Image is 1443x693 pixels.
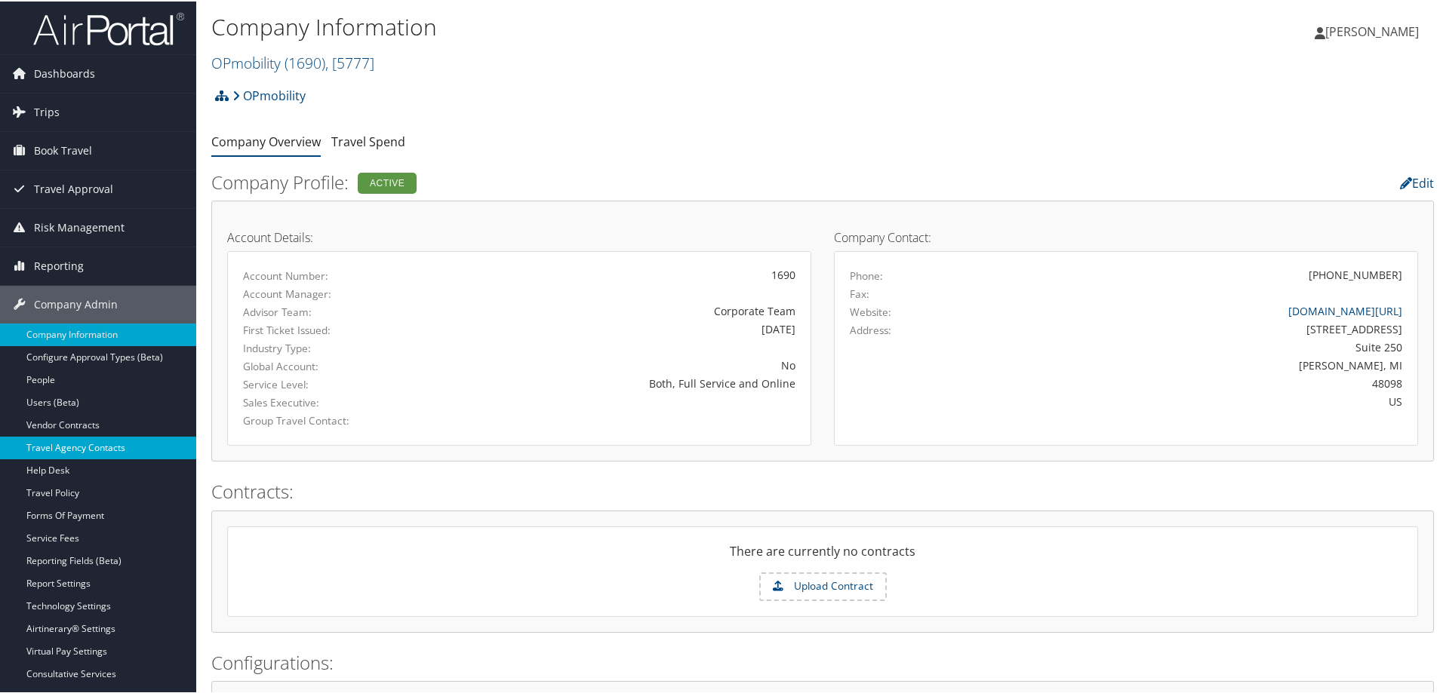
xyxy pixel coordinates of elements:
label: Address: [850,321,891,336]
h4: Company Contact: [834,230,1418,242]
span: Reporting [34,246,84,284]
div: No [435,356,795,372]
a: Edit [1400,173,1434,190]
span: Company Admin [34,284,118,322]
div: 48098 [994,374,1403,390]
img: airportal-logo.png [33,10,184,45]
span: [PERSON_NAME] [1325,22,1419,38]
label: Sales Executive: [243,394,412,409]
label: First Ticket Issued: [243,321,412,336]
label: Global Account: [243,357,412,373]
label: Account Manager: [243,285,412,300]
div: [DATE] [435,320,795,336]
h2: Configurations: [211,649,1434,674]
a: [DOMAIN_NAME][URL] [1288,302,1402,317]
h4: Account Details: [227,230,811,242]
div: There are currently no contracts [228,541,1417,571]
div: [PHONE_NUMBER] [1309,265,1402,281]
label: Service Level: [243,376,412,391]
div: 1690 [435,265,795,281]
label: Phone: [850,267,883,282]
label: Website: [850,303,891,318]
div: US [994,392,1403,408]
span: , [ 5777 ] [325,51,374,72]
span: Travel Approval [34,169,113,207]
label: Fax: [850,285,869,300]
label: Account Number: [243,267,412,282]
label: Group Travel Contact: [243,412,412,427]
a: OPmobility [232,79,306,109]
span: Book Travel [34,130,92,168]
label: Upload Contract [761,572,885,598]
div: Both, Full Service and Online [435,374,795,390]
label: Industry Type: [243,339,412,354]
div: [PERSON_NAME], MI [994,356,1403,372]
span: ( 1690 ) [285,51,325,72]
a: Travel Spend [331,132,405,149]
h2: Contracts: [211,477,1434,503]
label: Advisor Team: [243,303,412,318]
div: Suite 250 [994,338,1403,354]
div: Active [358,171,417,192]
span: Trips [34,92,60,130]
h2: Company Profile: [211,168,1019,194]
a: OPmobility [211,51,374,72]
h1: Company Information [211,10,1026,41]
a: [PERSON_NAME] [1315,8,1434,53]
span: Risk Management [34,207,125,245]
div: Corporate Team [435,302,795,317]
div: [STREET_ADDRESS] [994,320,1403,336]
span: Dashboards [34,54,95,91]
a: Company Overview [211,132,321,149]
